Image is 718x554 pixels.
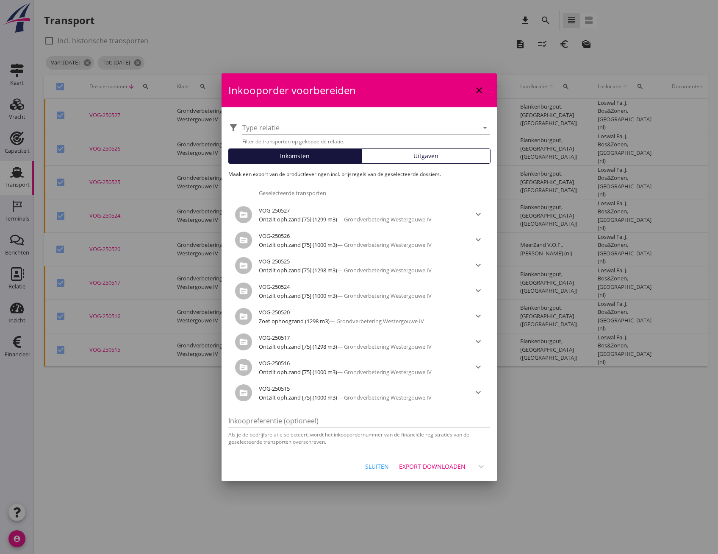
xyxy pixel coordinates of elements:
button: Inkomsten [228,148,362,164]
span: Ontzilt oph.zand [75] (1299 m3) [259,215,337,223]
i: keyboard_arrow_down [473,235,483,245]
i: keyboard_arrow_down [473,336,483,347]
div: VOG-250525 [259,256,460,266]
div: — Grondverbetering Westergouwe IV [259,368,460,377]
div: VOG-250520 [259,307,460,317]
div: VOG-250516 [259,358,460,368]
i: keyboard_arrow_down [473,260,483,270]
span: Inkomsten [280,151,310,160]
span: Ontzilt oph.zand [75] (1298 m3) [259,266,337,274]
input: Inkoopreferentie (optioneel) [228,414,490,428]
i: source [235,206,252,223]
i: keyboard_arrow_down [473,209,483,219]
i: keyboard_arrow_down [473,311,483,321]
span: Ontzilt oph.zand [75] (1000 m3) [259,292,337,299]
i: source [235,333,252,350]
div: Export downloaden [399,462,466,471]
i: close [474,85,484,95]
button: Uitgaven [361,148,491,164]
div: Inkooporder voorbereiden [222,73,497,107]
div: — Grondverbetering Westergouwe IV [259,241,460,249]
span: Zoet ophoogzand (1298 m3) [259,317,330,325]
div: — Grondverbetering Westergouwe IV [259,317,460,326]
div: Geselecteerde transporten [252,185,490,202]
button: Sluiten [358,459,396,474]
div: — Grondverbetering Westergouwe IV [259,292,460,300]
button: Export downloaden [396,459,469,474]
i: source [235,308,252,325]
span: Ontzilt oph.zand [75] (1000 m3) [259,394,337,401]
i: source [235,283,252,299]
i: arrow_drop_down [480,123,490,133]
i: keyboard_arrow_down [473,285,483,296]
p: Maak een export van de productleveringen incl. prijsregels van de geselecteerde dossiers. [228,171,490,178]
i: source [235,257,252,274]
div: Sluiten [365,462,389,471]
div: — Grondverbetering Westergouwe IV [259,266,460,275]
div: — Grondverbetering Westergouwe IV [259,343,460,351]
span: Ontzilt oph.zand [75] (1298 m3) [259,343,337,350]
i: source [235,359,252,376]
div: — Grondverbetering Westergouwe IV [259,215,460,224]
div: Filter de transporten op gekoppelde relatie. [242,138,490,145]
div: Als je de bedrijfsrelatie selecteert, wordt het inkoopordernummer van de financiële registraties ... [228,431,490,445]
i: source [235,384,252,401]
span: Uitgaven [413,151,438,160]
div: — Grondverbetering Westergouwe IV [259,394,460,402]
span: Ontzilt oph.zand [75] (1000 m3) [259,241,337,249]
div: VOG-250515 [259,383,460,394]
span: Ontzilt oph.zand [75] (1000 m3) [259,368,337,376]
i: keyboard_arrow_down [473,387,483,397]
div: VOG-250517 [259,333,460,343]
i: filter_alt [228,123,238,133]
div: VOG-250526 [259,231,460,241]
div: VOG-250524 [259,282,460,292]
i: source [235,232,252,249]
i: keyboard_arrow_down [473,362,483,372]
div: VOG-250527 [259,205,460,215]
